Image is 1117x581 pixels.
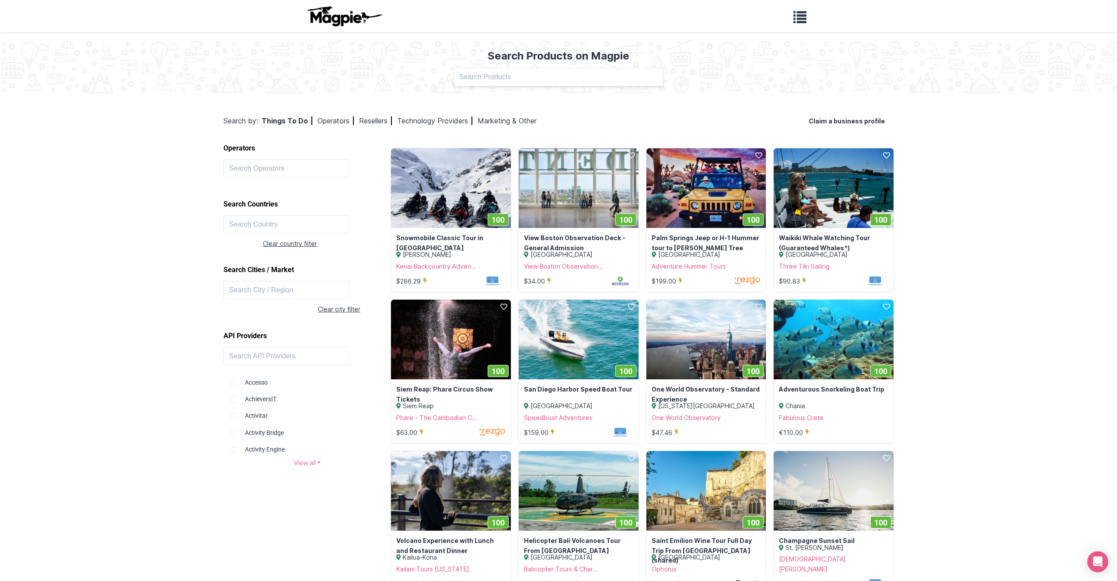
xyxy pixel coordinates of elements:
img: Siem Reap: Phare Circus Show Tickets image [391,300,511,380]
div: Search by: [223,115,258,127]
a: 100 [519,148,639,228]
img: One World Observatory - Standard Experience image [646,300,766,380]
div: AchieversIT [230,387,384,404]
a: 100 [774,451,894,531]
a: Ophorus [652,565,677,573]
img: Helicopter Bali Volcanoes Tour From Ungasan image [519,451,639,531]
a: [DEMOGRAPHIC_DATA] [PERSON_NAME] [779,555,846,572]
a: Helicopter Bali Volcanoes Tour From [GEOGRAPHIC_DATA] [524,536,633,556]
a: Adventure Hummer Tours [652,262,726,270]
input: Search API Providers [223,347,349,365]
a: View Boston Observation... [524,262,603,270]
a: 100 [519,451,639,531]
a: Resellers [359,116,392,125]
span: 100 [747,215,760,224]
h2: Search Countries [223,197,391,212]
a: San Diego Harbor Speed Boat Tour [524,385,633,394]
img: logo-ab69f6fb50320c5b225c76a69d11143b.png [305,6,384,27]
input: Search Country [223,215,349,234]
img: Saint Emilion Wine Tour Full Day Trip From Bordeaux (shared) image [646,451,766,531]
a: Marketing & Other [478,116,537,125]
div: $199.00 [652,276,685,286]
img: Waikiki Whale Watching Tour (Guaranteed Whales*) image [774,148,894,228]
div: Activity Engine [230,437,384,454]
div: $286.29 [396,276,429,286]
div: $159.00 [524,428,557,437]
a: Waikiki Whale Watching Tour (Guaranteed Whales*) [779,233,888,253]
a: 100 [391,451,511,531]
a: Balicopter Tours & Char... [524,565,598,573]
a: Adventurous Snorkeling Boat Trip [779,385,888,394]
div: [GEOGRAPHIC_DATA] [779,250,888,259]
a: One World Observatory [652,414,721,421]
span: 100 [492,367,505,376]
a: Saint Emilion Wine Tour Full Day Trip From [GEOGRAPHIC_DATA] (shared) [652,536,761,565]
img: jnlrevnfoudwrkxojroq.svg [712,276,761,285]
a: Kenai Backcountry Adven... [396,262,476,270]
span: 100 [619,215,632,224]
div: [GEOGRAPHIC_DATA] [652,250,761,259]
h2: Operators [223,141,391,156]
img: mf1jrhtrrkrdcsvakxwt.svg [585,428,633,437]
span: 100 [874,518,887,527]
input: Search Operators [223,159,349,178]
span: 100 [747,367,760,376]
div: Clear country filter [263,239,391,248]
img: Volcano Experience with Lunch and Restaurant Dinner image [391,451,511,531]
a: Kailani Tours [US_STATE] [396,565,469,573]
div: St. [PERSON_NAME] [779,543,888,553]
a: Volcano Experience with Lunch and Restaurant Dinner [396,536,506,556]
div: $90.83 [779,276,809,286]
span: 100 [619,518,632,527]
a: 100 [646,148,766,228]
div: $34.00 [524,276,554,286]
a: Snowmobile Classic Tour in [GEOGRAPHIC_DATA] [396,233,506,253]
div: Kailua-Kona [396,553,506,562]
img: Snowmobile Classic Tour in Kenai Fjords National Park image [391,148,511,228]
span: 100 [747,518,760,527]
img: Champagne Sunset Sail image [774,451,894,531]
a: Operators [318,116,354,125]
a: Fabulous Crete [779,414,824,421]
img: rfmmbjnnyrazl4oou2zc.svg [585,276,633,285]
h2: API Providers [223,329,391,343]
div: Open Intercom Messenger [1087,551,1108,572]
a: Things To Do [262,116,312,125]
a: Claim a business profile [809,117,888,125]
div: €110.00 [779,428,812,437]
img: Palm Springs Jeep or H-1 Hummer tour to Joshua Tree image [646,148,766,228]
a: View Boston Observation Deck - General Admission [524,233,633,253]
h2: Search Products on Magpie [5,50,1112,63]
a: One World Observatory - Standard Experience [652,385,761,404]
a: 100 [646,300,766,380]
a: Phare - The Cambodian C... [396,414,477,421]
h2: Search Cities / Market [223,262,391,277]
img: San Diego Harbor Speed Boat Tour image [519,300,639,380]
a: View all [223,458,391,468]
div: Clear city filter [223,304,360,314]
a: 100 [774,148,894,228]
img: mf1jrhtrrkrdcsvakxwt.svg [840,276,888,285]
a: Palm Springs Jeep or H-1 Hummer tour to [PERSON_NAME] Tree [652,233,761,253]
a: 100 [646,451,766,531]
div: [GEOGRAPHIC_DATA] [652,553,761,562]
img: mf1jrhtrrkrdcsvakxwt.svg [457,276,506,285]
a: 100 [391,300,511,380]
a: 100 [774,300,894,380]
a: Three Tiki Sailing [779,262,830,270]
a: 100 [519,300,639,380]
div: [GEOGRAPHIC_DATA] [524,250,633,259]
a: Speedboat Adventures [524,414,593,421]
input: Search City / Region [223,281,349,299]
div: [US_STATE][GEOGRAPHIC_DATA] [652,401,761,411]
img: jnlrevnfoudwrkxojroq.svg [457,428,506,437]
div: [GEOGRAPHIC_DATA] [524,553,633,562]
div: Siem Reap [396,401,506,411]
a: Siem Reap: Phare Circus Show Tickets [396,385,506,404]
span: 100 [874,215,887,224]
div: [PERSON_NAME] [396,250,506,259]
span: 100 [492,215,505,224]
div: Chania [779,401,888,411]
div: Activity Bridge [230,421,384,437]
div: Activitar [230,404,384,420]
